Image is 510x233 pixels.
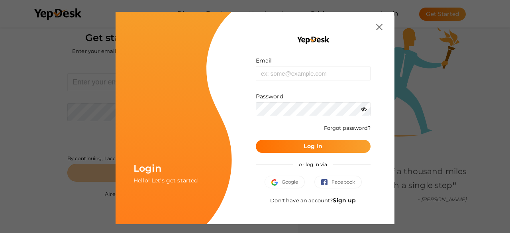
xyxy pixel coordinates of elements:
[293,155,333,173] span: or log in via
[256,57,272,65] label: Email
[304,143,322,150] b: Log In
[270,197,356,204] span: Don't have an account?
[133,163,161,174] span: Login
[256,92,283,100] label: Password
[265,176,305,188] button: Google
[256,140,371,153] button: Log In
[133,177,198,184] span: Hello! Let's get started
[296,36,330,45] img: YEP_black_cropped.png
[271,178,298,186] span: Google
[324,125,371,131] a: Forgot password?
[321,178,355,186] span: Facebook
[376,24,382,30] img: close.svg
[333,197,356,204] a: Sign up
[256,67,371,80] input: ex: some@example.com
[271,179,282,186] img: google.svg
[321,179,331,186] img: facebook.svg
[314,176,362,188] button: Facebook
